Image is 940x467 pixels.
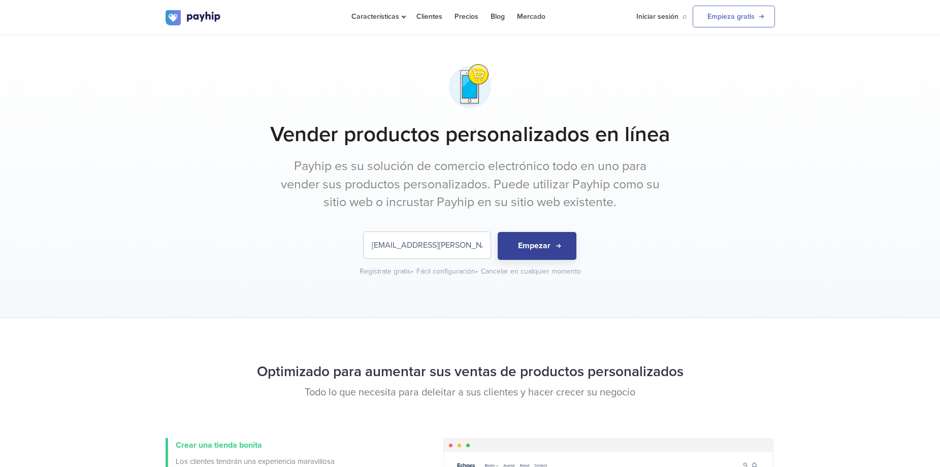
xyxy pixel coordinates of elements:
div: Fácil configuración [416,266,479,277]
span: Crear una tienda bonita [176,440,262,450]
input: Introduzca su dirección de correo electrónico [364,232,491,258]
h2: Optimizado para aumentar sus ventas de productos personalizados [166,358,775,385]
a: Empieza gratis [693,6,775,27]
p: Todo lo que necesita para deleitar a sus clientes y hacer crecer su negocio [166,385,775,400]
span: • [475,267,478,276]
span: Características [351,12,404,21]
button: Empezar [498,232,576,260]
div: Regístrate gratis [360,266,414,277]
p: Payhip es su solución de comercio electrónico todo en uno para vender sus productos personalizado... [280,157,661,212]
div: Cancelar en cualquier momento [481,266,581,277]
img: logo.svg [166,10,221,25]
span: • [411,267,413,276]
h1: Vender productos personalizados en línea [166,122,775,147]
img: phone-app-shop-1-gjgog5l6q35667je1tgaw7.png [444,60,496,112]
